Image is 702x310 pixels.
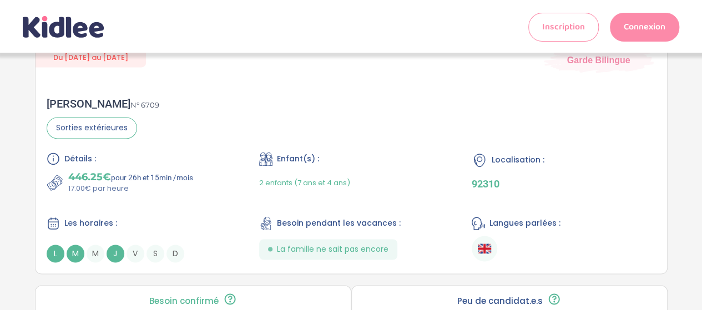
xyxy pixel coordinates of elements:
a: Connexion [610,13,679,42]
span: L [47,245,64,262]
span: V [127,245,144,262]
span: Besoin pendant les vacances : [277,217,401,229]
span: J [107,245,124,262]
span: Localisation : [492,154,544,166]
span: 2 enfants (7 ans et 4 ans) [259,177,350,188]
span: Les horaires : [64,217,117,229]
span: La famille ne sait pas encore [277,243,388,255]
span: N° 6709 [130,100,159,109]
span: 446.25€ [68,171,111,183]
span: M [87,245,104,262]
img: Anglais [478,242,491,255]
span: Détails : [64,153,96,165]
div: [PERSON_NAME] [47,97,159,110]
a: Inscription [528,13,599,42]
p: Peu de candidat.e.s [457,296,543,305]
span: Garde Bilingue [567,54,630,66]
p: 92310 [472,178,655,190]
span: Sorties extérieures [47,117,137,139]
span: Langues parlées : [489,217,560,229]
span: D [166,245,184,262]
p: pour 26h et 15min /mois [68,171,193,183]
span: M [67,245,84,262]
p: Besoin confirmé [149,296,219,305]
span: Enfant(s) : [277,153,319,165]
p: 17.00€ par heure [68,183,193,194]
span: Du [DATE] au [DATE] [36,48,146,67]
span: S [147,245,164,262]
